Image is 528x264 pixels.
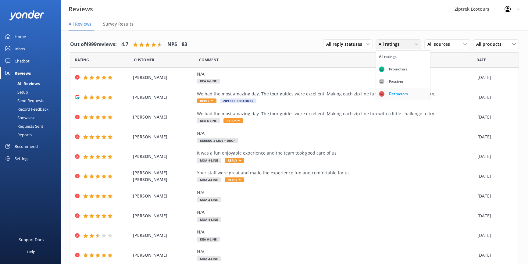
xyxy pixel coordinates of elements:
[197,177,221,182] span: Moa 4-Line
[133,114,194,120] span: [PERSON_NAME]
[133,169,194,183] span: [PERSON_NAME] [PERSON_NAME]
[225,177,244,182] span: Reply
[476,57,486,63] span: Date
[134,57,154,63] span: Date
[197,91,474,97] div: We had the most amazing day. The tour guides were excellent. Making each zip line fun with a litt...
[19,234,44,246] div: Support Docs
[15,140,38,152] div: Recommend
[182,41,187,48] h4: 83
[103,21,134,27] span: Survey Results
[197,150,474,156] div: It was a fun enjoyable experience and the team took good care of us
[167,41,177,48] h4: NPS
[197,169,474,176] div: Your staff were great and made the experience fun and comfortable for us
[4,122,61,130] a: Requests Sent
[197,98,216,103] span: Reply
[69,21,91,27] span: All Reviews
[15,43,25,55] div: Inbox
[197,189,474,196] div: N/A
[197,248,474,255] div: N/A
[326,41,366,48] span: All reply statuses
[223,118,243,123] span: Reply
[379,54,397,60] div: All ratings
[199,57,219,63] span: Question
[4,96,61,105] a: Send Requests
[427,41,454,48] span: All sources
[133,193,194,199] span: [PERSON_NAME]
[27,246,35,258] div: Help
[133,232,194,239] span: [PERSON_NAME]
[133,94,194,101] span: [PERSON_NAME]
[384,91,412,97] div: Detractors
[75,57,89,63] span: Date
[477,153,511,160] div: [DATE]
[477,232,511,239] div: [DATE]
[15,55,30,67] div: Chatbot
[197,79,220,84] span: Kea 6-Line
[197,71,474,77] div: N/A
[4,122,43,130] div: Requests Sent
[4,105,61,113] a: Record Feedback
[477,252,511,259] div: [DATE]
[133,153,194,160] span: [PERSON_NAME]
[477,173,511,180] div: [DATE]
[477,193,511,199] div: [DATE]
[4,79,61,88] a: All Reviews
[197,110,474,117] div: We had the most amazing day. The tour guides were excellent. Making each zip line fun with a litt...
[4,88,28,96] div: Setup
[133,212,194,219] span: [PERSON_NAME]
[477,74,511,81] div: [DATE]
[197,158,221,163] span: Moa 4-Line
[15,67,31,79] div: Reviews
[15,152,29,165] div: Settings
[4,113,61,122] a: Showcase
[476,41,505,48] span: All products
[197,197,221,202] span: Moa 4-Line
[384,78,408,84] div: Passives
[133,252,194,259] span: [PERSON_NAME]
[197,118,220,123] span: Kea 6-Line
[220,98,256,103] span: Ziptrek Ecotours
[197,229,474,235] div: N/A
[133,74,194,81] span: [PERSON_NAME]
[15,30,26,43] div: Home
[477,212,511,219] div: [DATE]
[70,41,117,48] h4: Out of 4999 reviews:
[379,41,403,48] span: All ratings
[4,130,32,139] div: Reports
[4,96,44,105] div: Send Requests
[197,130,474,137] div: N/A
[4,79,40,88] div: All Reviews
[477,94,511,101] div: [DATE]
[9,10,44,20] img: yonder-white-logo.png
[121,41,128,48] h4: 4.7
[133,134,194,140] span: [PERSON_NAME]
[69,4,93,14] h3: Reviews
[197,209,474,216] div: N/A
[384,66,412,72] div: Promoters
[225,158,244,163] span: Reply
[197,256,221,261] span: Moa 4-Line
[197,217,221,222] span: Moa 4-Line
[4,130,61,139] a: Reports
[4,88,61,96] a: Setup
[4,113,35,122] div: Showcase
[197,138,238,143] span: Kereru 2-Line + Drop
[477,134,511,140] div: [DATE]
[477,114,511,120] div: [DATE]
[4,105,48,113] div: Record Feedback
[197,237,220,242] span: Kea 6-Line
